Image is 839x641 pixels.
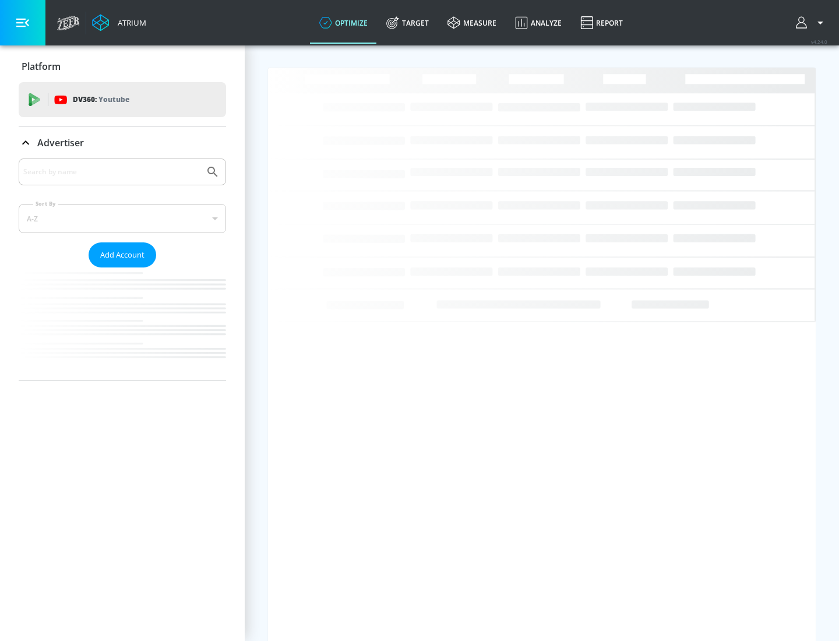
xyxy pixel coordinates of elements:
a: optimize [310,2,377,44]
button: Add Account [89,242,156,267]
a: Atrium [92,14,146,31]
nav: list of Advertiser [19,267,226,381]
a: Analyze [506,2,571,44]
p: DV360: [73,93,129,106]
p: Youtube [98,93,129,105]
span: Add Account [100,248,144,262]
span: v 4.24.0 [811,38,827,45]
p: Advertiser [37,136,84,149]
input: Search by name [23,164,200,179]
a: Target [377,2,438,44]
div: Platform [19,50,226,83]
div: Atrium [113,17,146,28]
a: measure [438,2,506,44]
div: A-Z [19,204,226,233]
div: DV360: Youtube [19,82,226,117]
div: Advertiser [19,126,226,159]
p: Platform [22,60,61,73]
label: Sort By [33,200,58,207]
a: Report [571,2,632,44]
div: Advertiser [19,159,226,381]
